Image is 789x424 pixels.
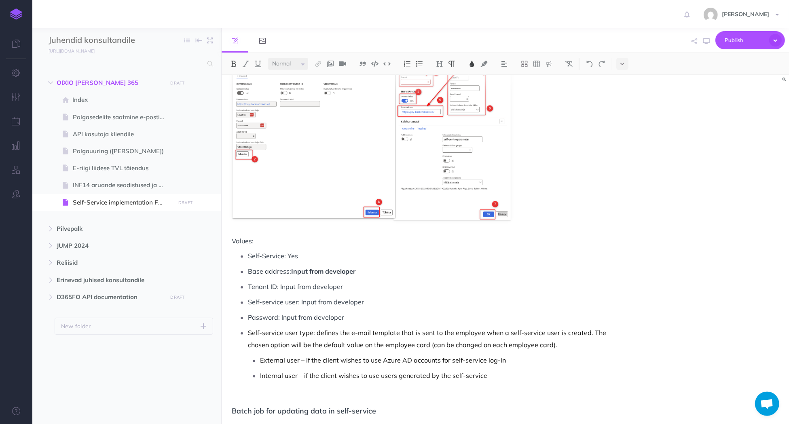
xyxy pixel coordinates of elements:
img: Clear styles button [565,61,573,67]
small: DRAFT [170,295,184,300]
span: Pilvepalk [57,224,163,234]
img: Italic button [242,61,250,67]
span: Password: Input from developer [248,313,344,321]
input: Documentation Name [49,34,144,46]
span: Self-Service: Yes [248,252,298,260]
img: Underline button [254,61,262,67]
span: [PERSON_NAME] [718,11,773,18]
img: Blockquote button [359,61,366,67]
img: Paragraph button [448,61,455,67]
p: Self-service user type: defines the e-mail template that is sent to the employee when a self-serv... [248,327,609,351]
span: Input from developer [291,267,355,275]
img: QmA0Wu20ekyFLlRMZ7pQ.png [232,49,511,220]
span: Reliisid [57,258,163,268]
small: DRAFT [178,200,192,205]
span: E-riigi liidese TVL täiendus [73,163,173,173]
button: New folder [55,318,213,335]
img: Code block button [371,61,379,67]
img: Ordered list button [404,61,411,67]
small: DRAFT [170,80,184,86]
span: Batch job for updating data in self-service [232,406,376,416]
span: OIXIO [PERSON_NAME] 365 [57,78,163,88]
span: Tenant ID: Input from developer [248,283,343,291]
img: Redo [598,61,605,67]
img: Create table button [533,61,540,67]
img: Headings dropdown button [436,61,443,67]
p: New folder [61,322,91,331]
input: Search [49,57,203,71]
span: JUMP 2024 [57,241,163,251]
button: DRAFT [176,198,196,207]
p: Internal user – if the client wishes to use users generated by the self-service [260,369,609,382]
img: Inline code button [383,61,391,67]
img: 31ca6b76c58a41dfc3662d81e4fc32f0.jpg [704,8,718,22]
img: Undo [586,61,593,67]
img: Callout dropdown menu button [545,61,552,67]
img: Text background color button [480,61,488,67]
span: Palgasedelite saatmine e-posti aadressile [73,112,173,122]
img: Add image button [327,61,334,67]
span: Values: [232,237,254,245]
img: Bold button [230,61,237,67]
button: DRAFT [167,293,188,302]
span: Self-service user: Input from developer [248,298,364,306]
img: Link button [315,61,322,67]
span: Base address: [248,267,291,275]
img: Text color button [468,61,476,67]
a: [URL][DOMAIN_NAME] [32,46,103,55]
img: Unordered list button [416,61,423,67]
button: DRAFT [167,78,188,88]
p: External user – if the client wishes to use Azure AD accounts for self-service log-in [260,354,609,366]
span: D365FO API documentation [57,292,163,302]
span: Palgauuring ([PERSON_NAME]) [73,146,173,156]
span: Publish [725,34,765,46]
button: Publish [715,31,785,49]
span: INF14 aruande seadistused ja koostamine [73,180,173,190]
img: logo-mark.svg [10,8,22,20]
img: Alignment dropdown menu button [501,61,508,67]
span: Erinevad juhised konsultandile [57,275,163,285]
img: Add video button [339,61,346,67]
small: [URL][DOMAIN_NAME] [49,48,95,54]
span: Index [72,95,173,105]
span: API kasutaja kliendile [73,129,173,139]
span: Self-Service implementation FO365 [73,198,173,207]
div: Avatud vestlus [755,392,779,416]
